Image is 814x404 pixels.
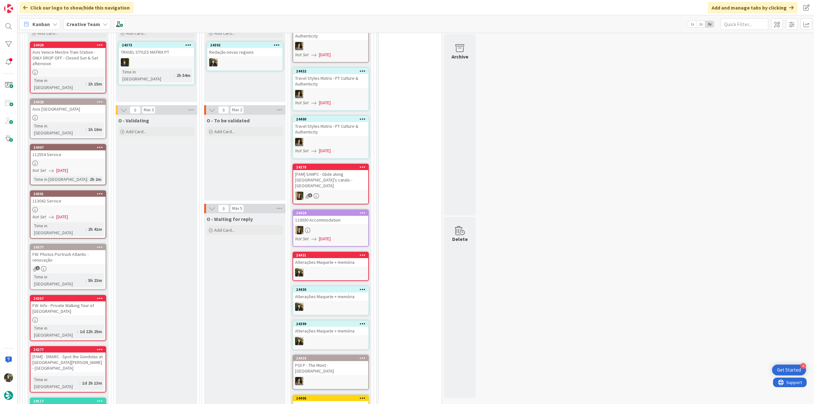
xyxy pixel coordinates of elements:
div: TRAVEL STYLES MATRIX PT [119,48,194,56]
span: 1 [36,266,40,270]
div: [FAM] - SMARC - Spot the Gondolas at [GEOGRAPHIC_DATA][PERSON_NAME] - [GEOGRAPHIC_DATA] [31,353,106,372]
img: MS [295,138,303,146]
span: 3x [705,21,714,27]
div: Max 5 [232,207,242,210]
div: 24117 [33,399,106,403]
span: : [77,328,78,335]
div: MS [293,377,368,385]
div: 24277[FAM] - SMARC - Spot the Gondolas at [GEOGRAPHIC_DATA][PERSON_NAME] - [GEOGRAPHIC_DATA] [31,347,106,372]
img: BC [295,268,303,277]
div: 24377FW: Photos Portrush Atlantic - renovação [31,244,106,264]
span: Add Card... [214,30,235,36]
div: 24392Redação novas regions [207,42,282,56]
div: 24391113042 Service [31,191,106,205]
div: 24391 [31,191,106,197]
b: Creative Team [66,21,100,27]
div: Redação novas regions [207,48,282,56]
div: 24400 [293,116,368,122]
div: 24407 [33,145,106,150]
div: BC [207,58,282,66]
div: 1d 2h 13m [80,380,104,387]
div: 24257FW: Info - Private Walking Tour of [GEOGRAPHIC_DATA] [31,296,106,315]
div: BC [293,303,368,311]
div: Time in [GEOGRAPHIC_DATA] [32,176,87,183]
div: 24400 [296,117,368,121]
div: 24399 [293,321,368,327]
div: MS [293,90,368,98]
div: 24432Travel Styles Matrix - PT Culture & Authenticity [293,68,368,88]
span: : [174,72,175,79]
div: 24424 [293,210,368,216]
div: 24429 [33,43,106,47]
div: 24257 [31,296,106,301]
div: 24432 [293,68,368,74]
img: MS [295,42,303,50]
span: O - Validating [118,117,149,124]
div: 24432 [296,69,368,73]
div: 24430 [293,287,368,292]
div: SP [293,192,368,200]
i: Not Set [295,236,309,242]
div: 24431 [296,253,368,257]
div: 24410POI P - The Mont - [GEOGRAPHIC_DATA] [293,355,368,375]
div: Time in [GEOGRAPHIC_DATA] [32,222,86,236]
div: 24377 [33,245,106,250]
div: 1d 22h 25m [78,328,104,335]
div: 24407112554 Service [31,145,106,159]
div: SP [293,226,368,234]
div: 24391 [33,192,106,196]
div: MS [293,138,368,146]
span: 3 [308,193,312,197]
div: 24373 [119,42,194,48]
div: 24400Travel Styles Matrix - PT Culture & Authenticity [293,116,368,136]
div: 112554 Service [31,150,106,159]
div: 24257 [33,296,106,301]
div: 24278 [296,165,368,169]
img: Visit kanbanzone.com [4,4,13,13]
div: 5h 23m [86,277,104,284]
div: 24429Avis Venice Mestre Train Station - ONLY DROP OFF - Closed Sun & Sat afternoon [31,42,106,68]
div: 24431 [293,252,368,258]
div: Travel Styles Matrix - PT Culture & Authenticity [293,26,368,40]
div: Delete [452,235,468,243]
div: BC [293,268,368,277]
img: SP [295,226,303,234]
div: 24410 [296,356,368,360]
img: BC [295,303,303,311]
div: 24277 [33,347,106,352]
div: Archive [452,53,468,60]
span: Add Card... [126,30,146,36]
span: : [87,176,88,183]
div: Max 2 [232,108,242,112]
div: Time in [GEOGRAPHIC_DATA] [32,376,79,390]
span: [DATE] [319,147,331,154]
div: 24392 [210,43,282,47]
div: 24277 [31,347,106,353]
div: MC [119,58,194,66]
div: 24406 [293,395,368,401]
div: 24429 [31,42,106,48]
div: 24428 [33,100,106,104]
div: 24377 [31,244,106,250]
i: Not Set [295,148,309,154]
div: Avis [GEOGRAPHIC_DATA] [31,105,106,113]
span: Kanban [32,20,50,28]
div: Max 3 [144,108,154,112]
span: [DATE] [319,51,331,58]
div: Alterações Maquete + memória [293,327,368,335]
div: 24278[FAM] SANPC - Glide along [GEOGRAPHIC_DATA]'s canals - [GEOGRAPHIC_DATA] [293,164,368,190]
span: : [79,380,80,387]
div: Travel Styles Matrix - PT Culture & Authenticity [293,122,368,136]
div: POI P - The Mont - [GEOGRAPHIC_DATA] [293,361,368,375]
div: 24428 [31,99,106,105]
div: Alterações Maquete + memória [293,292,368,301]
div: 24424110030 Accommodation [293,210,368,224]
img: BC [209,58,217,66]
span: Add Card... [38,30,58,36]
span: Support [13,1,29,9]
div: 24399 [296,322,368,326]
div: 2h 2m [88,176,103,183]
